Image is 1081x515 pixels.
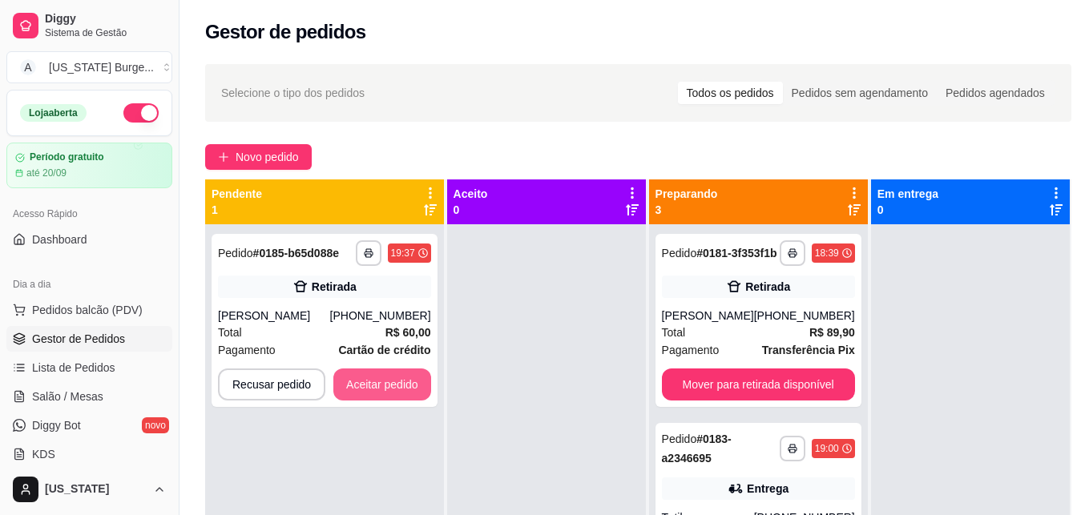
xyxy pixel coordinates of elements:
strong: Cartão de crédito [338,344,430,356]
button: Novo pedido [205,144,312,170]
strong: # 0183-a2346695 [662,433,732,465]
a: Dashboard [6,227,172,252]
span: Pagamento [218,341,276,359]
button: [US_STATE] [6,470,172,509]
span: Pedido [662,247,697,260]
span: Diggy [45,12,166,26]
p: 1 [212,202,262,218]
span: Lista de Pedidos [32,360,115,376]
strong: R$ 60,00 [385,326,431,339]
p: Em entrega [877,186,938,202]
p: 3 [655,202,718,218]
span: Gestor de Pedidos [32,331,125,347]
button: Mover para retirada disponível [662,368,855,400]
strong: # 0185-b65d088e [253,247,339,260]
span: plus [218,151,229,163]
a: Lista de Pedidos [6,355,172,380]
span: Salão / Mesas [32,388,103,404]
div: Acesso Rápido [6,201,172,227]
article: Período gratuito [30,151,104,163]
div: 18:39 [815,247,839,260]
strong: R$ 89,90 [809,326,855,339]
span: Pedidos balcão (PDV) [32,302,143,318]
button: Alterar Status [123,103,159,123]
div: Retirada [312,279,357,295]
strong: # 0181-3f353f1b [696,247,776,260]
div: Pedidos agendados [937,82,1054,104]
div: Loja aberta [20,104,87,122]
span: Selecione o tipo dos pedidos [221,84,365,102]
div: 19:00 [815,442,839,455]
span: Total [218,324,242,341]
p: Preparando [655,186,718,202]
button: Select a team [6,51,172,83]
h2: Gestor de pedidos [205,19,366,45]
span: Sistema de Gestão [45,26,166,39]
div: [PERSON_NAME] [662,308,754,324]
span: KDS [32,446,55,462]
span: Dashboard [32,231,87,247]
div: [PHONE_NUMBER] [330,308,431,324]
button: Aceitar pedido [333,368,431,400]
article: até 20/09 [26,167,67,179]
a: Período gratuitoaté 20/09 [6,143,172,188]
p: Pendente [212,186,262,202]
div: [US_STATE] Burge ... [49,59,154,75]
p: 0 [454,202,488,218]
div: [PERSON_NAME] [218,308,330,324]
div: Todos os pedidos [678,82,783,104]
span: Pagamento [662,341,720,359]
p: 0 [877,202,938,218]
p: Aceito [454,186,488,202]
span: Diggy Bot [32,417,81,433]
span: [US_STATE] [45,482,147,497]
span: Pedido [662,433,697,445]
span: A [20,59,36,75]
button: Pedidos balcão (PDV) [6,297,172,323]
div: Pedidos sem agendamento [783,82,937,104]
div: 19:37 [391,247,415,260]
a: Diggy Botnovo [6,412,172,438]
a: DiggySistema de Gestão [6,6,172,45]
a: Gestor de Pedidos [6,326,172,352]
button: Recusar pedido [218,368,325,400]
strong: Transferência Pix [762,344,855,356]
div: [PHONE_NUMBER] [754,308,855,324]
div: Dia a dia [6,272,172,297]
div: Entrega [747,481,789,497]
span: Novo pedido [236,148,299,166]
a: KDS [6,441,172,467]
a: Salão / Mesas [6,384,172,409]
span: Total [662,324,686,341]
span: Pedido [218,247,253,260]
div: Retirada [745,279,790,295]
